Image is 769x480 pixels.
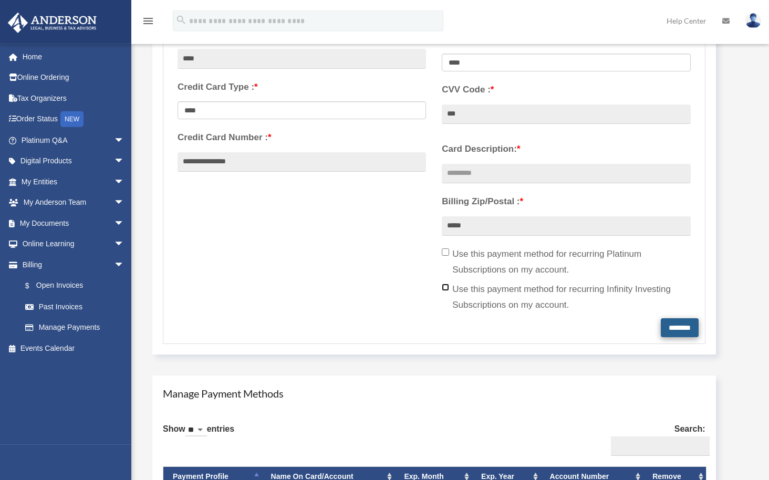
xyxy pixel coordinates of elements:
[7,254,140,275] a: Billingarrow_drop_down
[163,422,234,447] label: Show entries
[15,296,140,317] a: Past Invoices
[7,213,140,234] a: My Documentsarrow_drop_down
[442,248,449,256] input: Use this payment method for recurring Platinum Subscriptions on my account.
[114,192,135,214] span: arrow_drop_down
[60,111,84,127] div: NEW
[442,82,690,98] label: CVV Code :
[442,284,449,291] input: Use this payment method for recurring Infinity Investing Subscriptions on my account.
[15,317,135,338] a: Manage Payments
[7,338,140,359] a: Events Calendar
[7,171,140,192] a: My Entitiesarrow_drop_down
[114,234,135,255] span: arrow_drop_down
[114,171,135,193] span: arrow_drop_down
[178,79,426,95] label: Credit Card Type :
[442,246,690,278] label: Use this payment method for recurring Platinum Subscriptions on my account.
[114,151,135,172] span: arrow_drop_down
[611,436,710,456] input: Search:
[7,192,140,213] a: My Anderson Teamarrow_drop_down
[442,141,690,157] label: Card Description:
[7,67,140,88] a: Online Ordering
[442,281,690,313] label: Use this payment method for recurring Infinity Investing Subscriptions on my account.
[142,15,154,27] i: menu
[442,194,690,210] label: Billing Zip/Postal :
[7,234,140,255] a: Online Learningarrow_drop_down
[175,14,187,26] i: search
[163,386,705,401] h4: Manage Payment Methods
[185,424,207,436] select: Showentries
[178,130,426,145] label: Credit Card Number :
[15,275,140,297] a: $Open Invoices
[7,151,140,172] a: Digital Productsarrow_drop_down
[745,13,761,28] img: User Pic
[114,213,135,234] span: arrow_drop_down
[7,46,140,67] a: Home
[5,13,100,33] img: Anderson Advisors Platinum Portal
[114,254,135,276] span: arrow_drop_down
[607,422,705,456] label: Search:
[142,18,154,27] a: menu
[7,130,140,151] a: Platinum Q&Aarrow_drop_down
[31,279,36,293] span: $
[7,88,140,109] a: Tax Organizers
[114,130,135,151] span: arrow_drop_down
[7,109,140,130] a: Order StatusNEW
